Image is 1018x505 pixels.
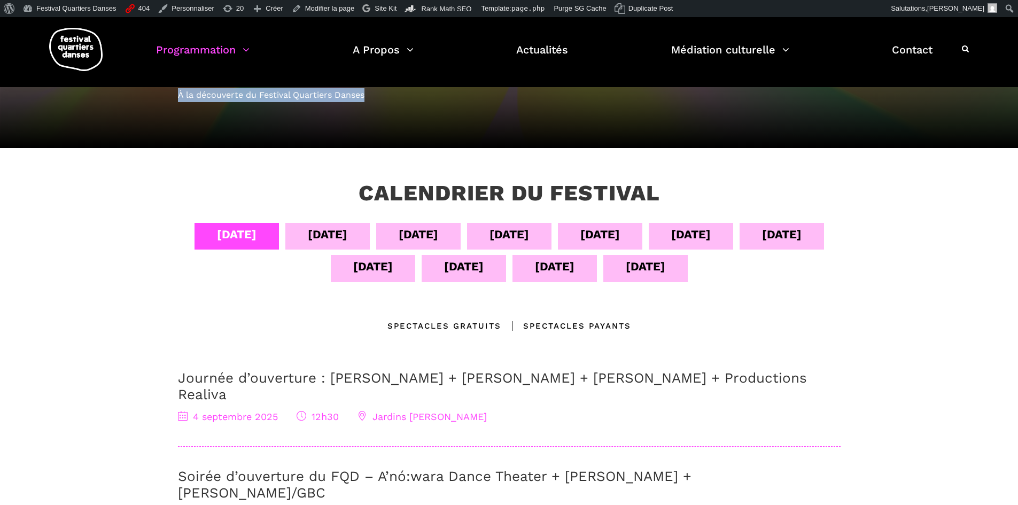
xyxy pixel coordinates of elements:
a: Journée d’ouverture : [PERSON_NAME] + [PERSON_NAME] + [PERSON_NAME] + Productions Realiva [178,370,807,402]
div: Spectacles gratuits [387,320,501,332]
div: [DATE] [626,257,665,276]
div: [DATE] [535,257,574,276]
div: [DATE] [580,225,620,244]
a: Soirée d’ouverture du FQD – A’nó:wara Dance Theater + [PERSON_NAME] + [PERSON_NAME]/GBC [178,468,691,501]
a: Contact [892,41,932,72]
div: [DATE] [399,225,438,244]
div: Spectacles Payants [501,320,631,332]
span: Jardins [PERSON_NAME] [358,411,487,422]
span: 12h30 [297,411,339,422]
div: [DATE] [671,225,711,244]
a: Médiation culturelle [671,41,789,72]
div: À la découverte du Festival Quartiers Danses [178,88,841,102]
h3: Calendrier du festival [359,180,660,207]
div: [DATE] [308,225,347,244]
span: Site Kit [375,4,397,12]
div: [DATE] [444,257,484,276]
span: page.php [511,4,545,12]
span: [PERSON_NAME] [927,4,984,12]
img: logo-fqd-med [49,28,103,71]
div: [DATE] [353,257,393,276]
a: Actualités [516,41,568,72]
div: [DATE] [762,225,802,244]
span: 4 septembre 2025 [178,411,278,422]
a: A Propos [353,41,414,72]
div: [DATE] [489,225,529,244]
span: Rank Math SEO [421,5,471,13]
div: [DATE] [217,225,257,244]
a: Programmation [156,41,250,72]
